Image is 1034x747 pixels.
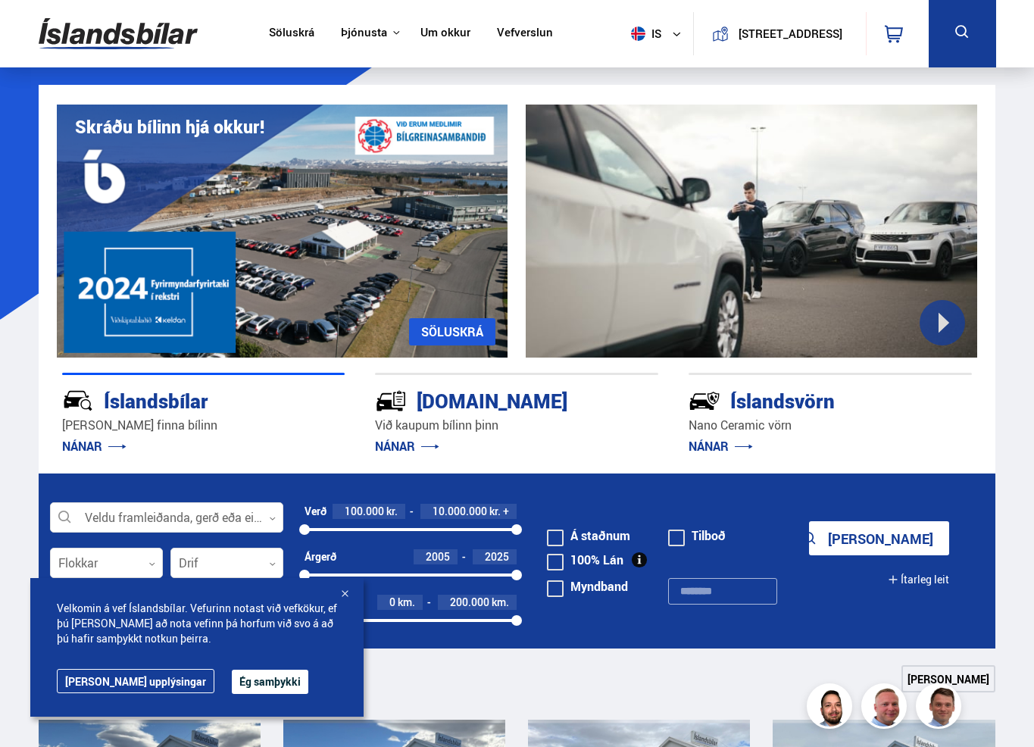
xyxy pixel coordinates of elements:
a: Vefverslun [497,26,553,42]
span: km. [492,596,509,608]
button: Ég samþykki [232,670,308,694]
button: Þjónusta [341,26,387,40]
label: Á staðnum [547,530,630,542]
img: G0Ugv5HjCgRt.svg [39,9,198,58]
div: [DOMAIN_NAME] [375,386,604,413]
span: 100.000 [345,504,384,518]
button: [PERSON_NAME] [809,521,949,555]
span: kr. [386,505,398,517]
span: kr. [489,505,501,517]
a: NÁNAR [62,438,127,455]
span: is [625,27,663,41]
img: nhp88E3Fdnt1Opn2.png [809,686,854,731]
div: Íslandsvörn [689,386,918,413]
label: Myndband [547,580,628,592]
img: FbJEzSuNWCJXmdc-.webp [918,686,964,731]
p: [PERSON_NAME] finna bílinn [62,417,345,434]
span: 0 [389,595,395,609]
a: NÁNAR [375,438,439,455]
img: -Svtn6bYgwAsiwNX.svg [689,385,720,417]
h1: Skráðu bílinn hjá okkur! [75,117,264,137]
img: eKx6w-_Home_640_.png [57,105,508,358]
img: tr5P-W3DuiFaO7aO.svg [375,385,407,417]
label: 100% Lán [547,554,623,566]
div: Árgerð [305,551,336,563]
span: + [503,505,509,517]
img: svg+xml;base64,PHN2ZyB4bWxucz0iaHR0cDovL3d3dy53My5vcmcvMjAwMC9zdmciIHdpZHRoPSI1MTIiIGhlaWdodD0iNT... [631,27,645,41]
div: Íslandsbílar [62,386,292,413]
label: Tilboð [668,530,726,542]
span: Velkomin á vef Íslandsbílar. Vefurinn notast við vefkökur, ef þú [PERSON_NAME] að nota vefinn þá ... [57,601,337,646]
a: Um okkur [420,26,470,42]
a: NÁNAR [689,438,753,455]
div: Verð [305,505,326,517]
a: [STREET_ADDRESS] [702,12,857,55]
span: 200.000 [450,595,489,609]
img: siFngHWaQ9KaOqBr.png [864,686,909,731]
img: JRvxyua_JYH6wB4c.svg [62,385,94,417]
button: Ítarleg leit [888,562,949,596]
p: Við kaupum bílinn þinn [375,417,658,434]
button: [STREET_ADDRESS] [735,27,846,40]
span: 2005 [426,549,450,564]
p: Nano Ceramic vörn [689,417,972,434]
span: 2025 [485,549,509,564]
button: is [625,11,693,56]
span: km. [398,596,415,608]
a: SÖLUSKRÁ [409,318,495,345]
a: [PERSON_NAME] [901,665,995,692]
span: 10.000.000 [433,504,487,518]
a: [PERSON_NAME] upplýsingar [57,669,214,693]
a: Söluskrá [269,26,314,42]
